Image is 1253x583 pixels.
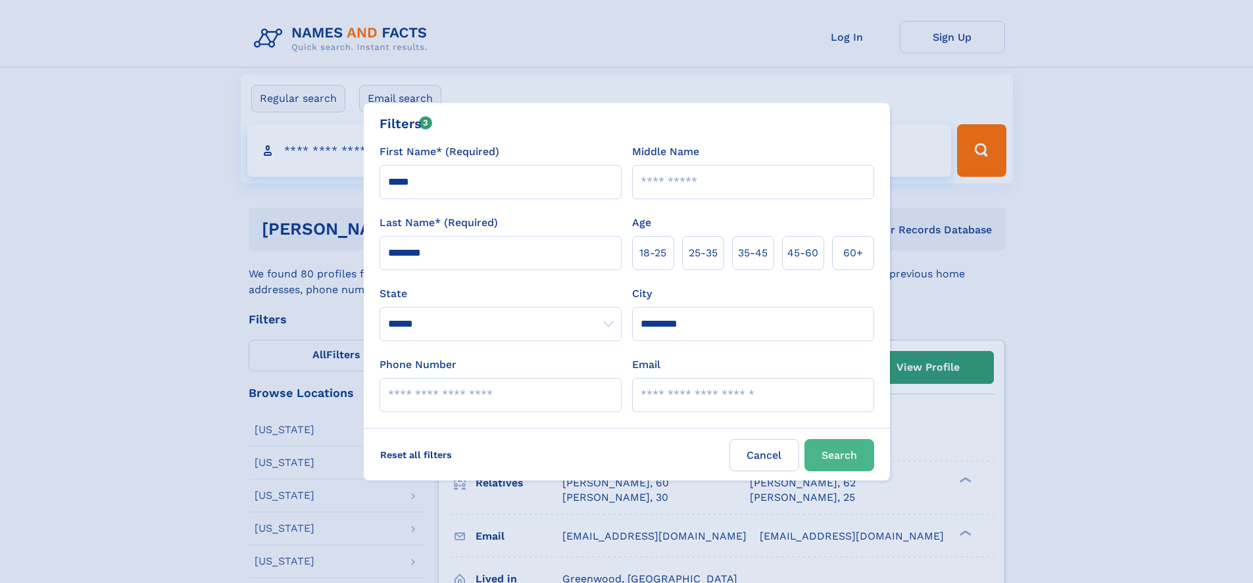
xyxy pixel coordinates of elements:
span: 45‑60 [787,245,818,261]
span: 18‑25 [639,245,666,261]
label: Cancel [729,439,799,471]
div: Filters [380,114,433,133]
button: Search [804,439,874,471]
span: 35‑45 [738,245,768,261]
label: City [632,286,652,302]
label: Email [632,357,660,373]
span: 25‑35 [689,245,718,261]
span: 60+ [843,245,863,261]
label: Reset all filters [372,439,460,471]
label: State [380,286,622,302]
label: Age [632,215,651,231]
label: Last Name* (Required) [380,215,498,231]
label: Phone Number [380,357,456,373]
label: First Name* (Required) [380,144,499,160]
label: Middle Name [632,144,699,160]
